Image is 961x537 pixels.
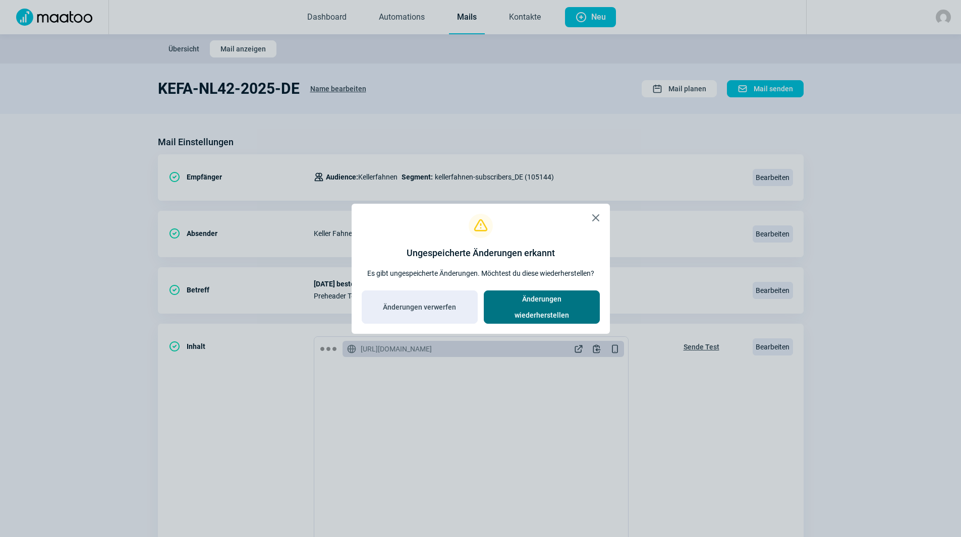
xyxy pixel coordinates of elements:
[407,246,555,260] div: Ungespeicherte Änderungen erkannt
[484,290,600,324] button: Änderungen wiederherstellen
[383,299,456,315] span: Änderungen verwerfen
[494,291,589,323] span: Änderungen wiederherstellen
[362,290,478,324] button: Änderungen verwerfen
[367,268,594,278] div: Es gibt ungespeicherte Änderungen. Möchtest du diese wiederherstellen?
